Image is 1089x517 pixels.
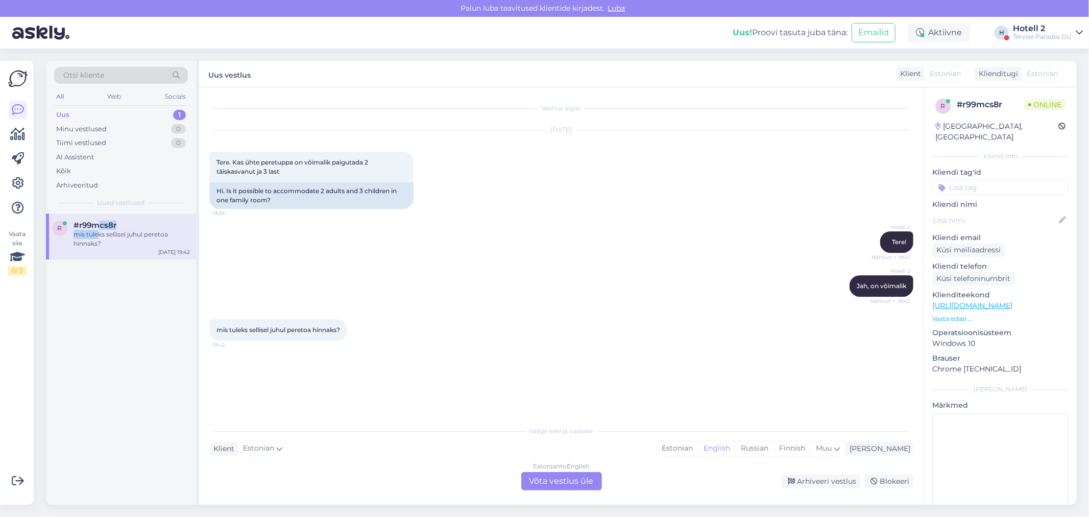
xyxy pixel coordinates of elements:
button: Emailid [852,23,896,42]
span: 19:39 [212,209,251,217]
div: [DATE] [209,125,913,134]
p: Vaata edasi ... [932,314,1069,323]
div: All [54,90,66,103]
label: Uus vestlus [208,67,251,81]
p: Märkmed [932,400,1069,411]
div: Arhiveeri vestlus [782,475,860,488]
div: Russian [735,441,773,456]
div: Tervise Paradiis OÜ [1013,33,1072,41]
div: H [995,26,1009,40]
div: Minu vestlused [56,124,107,134]
span: Jah, on võimalik [857,282,906,290]
p: Kliendi nimi [932,199,1069,210]
div: Klienditugi [975,68,1018,79]
div: Küsi meiliaadressi [932,243,1005,257]
div: Estonian [657,441,698,456]
div: Hotell 2 [1013,25,1072,33]
span: #r99mcs8r [74,221,116,230]
div: Kliendi info [932,152,1069,161]
span: Hotell 2 [872,267,910,275]
span: Nähtud ✓ 19:41 [872,253,910,261]
div: 0 [171,124,186,134]
span: Online [1024,99,1066,110]
div: Valige keel ja vastake [209,427,913,436]
div: Socials [163,90,188,103]
div: Tiimi vestlused [56,138,106,148]
span: r [941,102,946,110]
div: Aktiivne [908,24,970,42]
div: [PERSON_NAME] [845,443,910,454]
div: Uus [56,110,69,120]
div: Proovi tasuta juba täna: [733,27,848,39]
div: [DATE] 19:42 [158,248,190,256]
div: Hi. Is it possible to accommodate 2 adults and 3 children in one family room? [209,182,414,209]
div: Web [106,90,124,103]
span: 19:42 [212,341,251,349]
span: Tere! [892,238,906,246]
div: Estonian to English [534,462,590,471]
a: [URL][DOMAIN_NAME] [932,301,1012,310]
div: 0 / 3 [8,266,27,275]
div: Küsi telefoninumbrit [932,272,1014,286]
img: Askly Logo [8,69,28,88]
div: Klient [896,68,921,79]
input: Lisa tag [932,180,1069,195]
p: Klienditeekond [932,290,1069,300]
b: Uus! [733,28,752,37]
div: Arhiveeritud [56,180,98,191]
p: Windows 10 [932,338,1069,349]
div: Võta vestlus üle [521,472,602,490]
span: Luba [605,4,628,13]
div: mis tuleks sellisel juhul peretoa hinnaks? [74,230,190,248]
div: # r99mcs8r [957,99,1024,111]
span: Hotell 2 [872,223,910,231]
p: Kliendi tag'id [932,167,1069,178]
div: 0 [171,138,186,148]
span: mis tuleks sellisel juhul peretoa hinnaks? [216,326,340,334]
div: Klient [209,443,234,454]
div: Kõik [56,166,71,176]
div: 1 [173,110,186,120]
span: Estonian [930,68,961,79]
div: [GEOGRAPHIC_DATA], [GEOGRAPHIC_DATA] [935,121,1058,143]
p: Kliendi telefon [932,261,1069,272]
div: Vestlus algas [209,104,913,113]
div: Finnish [773,441,810,456]
input: Lisa nimi [933,215,1057,226]
p: Operatsioonisüsteem [932,327,1069,338]
p: Chrome [TECHNICAL_ID] [932,364,1069,374]
div: [PERSON_NAME] [932,385,1069,394]
span: Otsi kliente [63,70,104,81]
div: English [698,441,735,456]
span: Muu [816,443,832,453]
span: Uued vestlused [98,198,145,207]
div: Blokeeri [864,475,913,488]
p: Kliendi email [932,232,1069,243]
div: AI Assistent [56,152,94,162]
span: Nähtud ✓ 19:42 [870,297,910,305]
span: Estonian [1027,68,1058,79]
a: Hotell 2Tervise Paradiis OÜ [1013,25,1083,41]
span: r [58,224,62,232]
p: Brauser [932,353,1069,364]
span: Estonian [243,443,274,454]
span: Tere. Kas ühte peretuppa on võimalik paigutada 2 täiskasvanut ja 3 last [216,158,370,175]
div: Vaata siia [8,229,27,275]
